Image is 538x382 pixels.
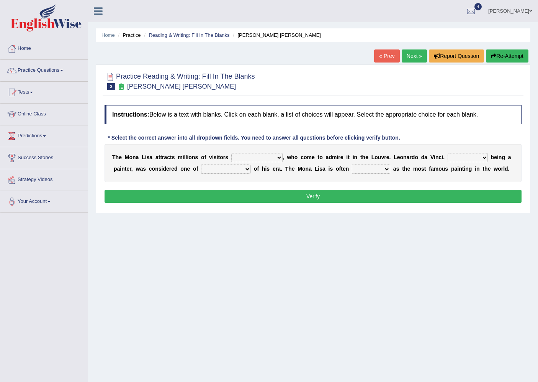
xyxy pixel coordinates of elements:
b: t [125,166,127,172]
b: t [170,154,172,160]
b: i [265,166,267,172]
b: r [338,154,340,160]
b: Instructions: [112,111,149,118]
b: s [225,154,228,160]
b: m [413,166,418,172]
b: s [143,166,146,172]
b: t [318,154,320,160]
b: i [346,154,348,160]
b: n [465,166,469,172]
b: a [424,154,427,160]
b: o [438,166,442,172]
h2: Practice Reading & Writing: Fill In The Blanks [105,71,255,90]
b: t [462,166,464,172]
b: r [501,166,503,172]
b: f [196,166,198,172]
b: s [267,166,270,172]
b: o [220,154,223,160]
a: Success Stories [0,147,88,166]
a: Predictions [0,125,88,145]
b: r [162,154,164,160]
b: a [155,154,159,160]
b: n [346,166,349,172]
b: c [301,154,304,160]
b: n [155,166,159,172]
b: s [445,166,448,172]
b: m [332,154,337,160]
b: a [117,166,120,172]
b: o [129,154,132,160]
b: h [362,154,366,160]
b: L [394,154,397,160]
b: s [195,154,198,160]
b: i [120,166,121,172]
b: o [374,154,378,160]
b: n [476,166,480,172]
b: e [365,154,368,160]
b: s [319,166,322,172]
button: Re-Attempt [486,49,528,63]
b: o [418,166,421,172]
b: s [396,166,399,172]
b: i [337,154,338,160]
b: a [322,166,325,172]
b: w [494,166,498,172]
b: i [497,154,499,160]
span: 3 [107,83,115,90]
b: s [172,154,175,160]
b: o [415,154,418,160]
b: g [502,154,505,160]
b: t [360,154,362,160]
b: n [499,154,502,160]
b: c [438,154,442,160]
b: f [339,166,341,172]
a: « Prev [374,49,399,63]
b: t [482,166,484,172]
b: v [381,154,384,160]
b: , [283,154,284,160]
a: Home [0,38,88,57]
b: e [187,166,190,172]
b: r [384,154,386,160]
b: a [393,166,396,172]
b: e [397,154,400,160]
b: o [304,154,307,160]
b: e [340,154,343,160]
b: L [315,166,318,172]
b: d [421,154,425,160]
b: h [484,166,488,172]
b: e [407,166,410,172]
b: a [454,166,457,172]
b: a [278,166,281,172]
b: e [273,166,276,172]
b: e [386,154,389,160]
b: h [262,166,265,172]
button: Verify [105,190,522,203]
b: n [184,166,187,172]
li: [PERSON_NAME] [PERSON_NAME] [231,31,321,39]
b: e [494,154,497,160]
b: n [459,166,462,172]
b: . [281,166,282,172]
b: s [421,166,424,172]
div: * Select the correct answer into all dropdown fields. You need to answer all questions before cli... [105,134,403,142]
b: , [131,166,133,172]
b: M [125,154,129,160]
b: i [442,154,443,160]
b: L [371,154,375,160]
b: d [412,154,415,160]
b: u [442,166,445,172]
b: a [431,166,434,172]
b: b [491,154,494,160]
b: . [508,166,510,172]
b: h [291,154,294,160]
b: i [475,166,476,172]
b: o [180,166,184,172]
a: Reading & Writing: Fill In The Blanks [149,32,229,38]
b: a [326,154,329,160]
b: i [318,166,319,172]
b: a [164,154,167,160]
b: M [298,166,302,172]
b: t [159,154,160,160]
small: [PERSON_NAME] [PERSON_NAME] [127,83,236,90]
